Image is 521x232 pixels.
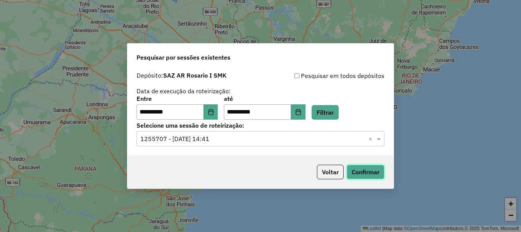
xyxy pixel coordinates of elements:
[137,121,384,130] label: Selecione uma sessão de roteirização:
[347,165,384,179] button: Confirmar
[204,104,218,120] button: Choose Date
[224,94,305,103] label: até
[368,134,375,143] span: Clear all
[137,71,227,80] label: Depósito:
[137,86,231,96] label: Data de execução da roteirização:
[137,53,230,62] span: Pesquisar por sessões existentes
[291,104,306,120] button: Choose Date
[317,165,344,179] button: Voltar
[137,94,218,103] label: Entre
[163,71,227,79] strong: SAZ AR Rosario I SMK
[312,105,339,120] button: Filtrar
[260,71,384,80] div: Pesquisar em todos depósitos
